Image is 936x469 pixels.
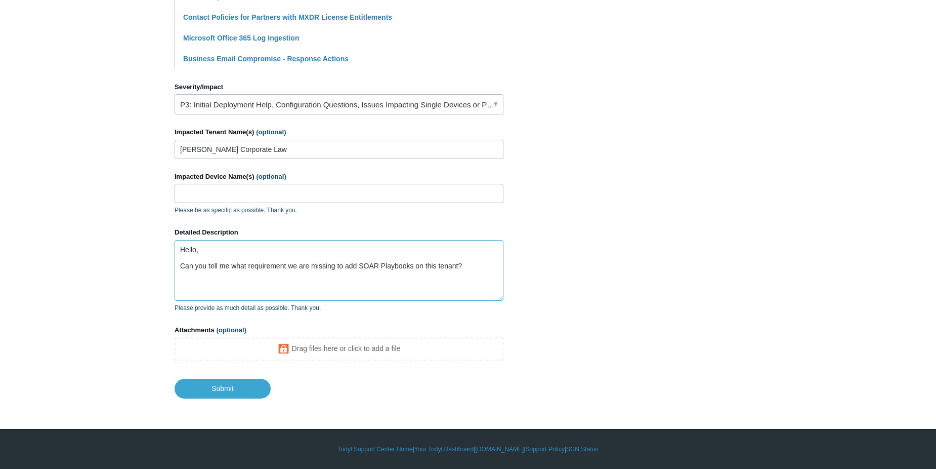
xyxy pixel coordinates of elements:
span: (optional) [257,173,286,180]
a: [DOMAIN_NAME] [475,445,524,454]
a: P3: Initial Deployment Help, Configuration Questions, Issues Impacting Single Devices or Past Out... [175,94,503,114]
a: Contact Policies for Partners with MXDR License Entitlements [183,13,392,21]
a: Business Email Compromise - Response Actions [183,55,349,63]
a: Todyl Support Center Home [338,445,413,454]
label: Impacted Device Name(s) [175,172,503,182]
input: Submit [175,379,271,398]
a: Microsoft Office 365 Log Ingestion [183,34,299,42]
label: Attachments [175,325,503,335]
span: (optional) [256,128,286,136]
span: (optional) [217,326,246,334]
div: | | | | [175,445,761,454]
label: Severity/Impact [175,82,503,92]
a: Support Policy [526,445,565,454]
a: SGN Status [566,445,598,454]
label: Impacted Tenant Name(s) [175,127,503,137]
p: Please be as specific as possible. Thank you. [175,206,503,215]
p: Please provide as much detail as possible. Thank you. [175,303,503,312]
label: Detailed Description [175,227,503,238]
a: Your Todyl Dashboard [414,445,474,454]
